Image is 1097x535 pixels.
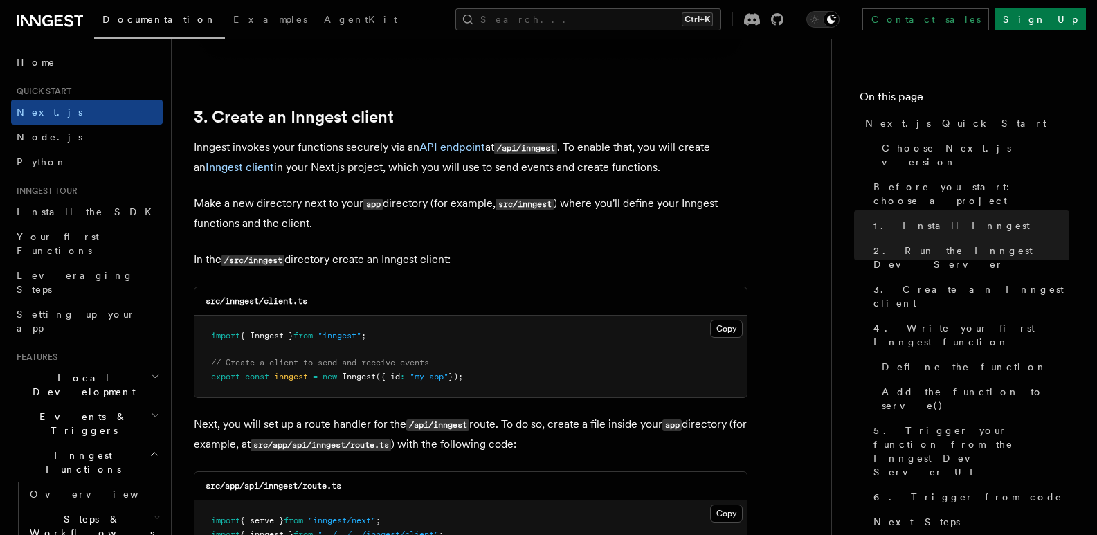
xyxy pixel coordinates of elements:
[868,174,1069,213] a: Before you start: choose a project
[342,372,376,381] span: Inngest
[284,516,303,525] span: from
[211,358,429,368] span: // Create a client to send and receive events
[194,194,747,233] p: Make a new directory next to your directory (for example, ) where you'll define your Inngest func...
[323,372,337,381] span: new
[860,111,1069,136] a: Next.js Quick Start
[11,185,78,197] span: Inngest tour
[868,484,1069,509] a: 6. Trigger from code
[873,490,1062,504] span: 6. Trigger from code
[11,149,163,174] a: Python
[17,309,136,334] span: Setting up your app
[17,156,67,167] span: Python
[410,372,448,381] span: "my-app"
[245,372,269,381] span: const
[11,100,163,125] a: Next.js
[873,282,1069,310] span: 3. Create an Inngest client
[102,14,217,25] span: Documentation
[293,331,313,341] span: from
[211,516,240,525] span: import
[876,379,1069,418] a: Add the function to serve()
[316,4,406,37] a: AgentKit
[710,505,743,523] button: Copy
[11,86,71,97] span: Quick start
[11,125,163,149] a: Node.js
[17,55,55,69] span: Home
[882,360,1047,374] span: Define the function
[11,302,163,341] a: Setting up your app
[206,481,341,491] code: src/app/api/inngest/route.ts
[806,11,840,28] button: Toggle dark mode
[225,4,316,37] a: Examples
[11,224,163,263] a: Your first Functions
[30,489,172,500] span: Overview
[448,372,463,381] span: });
[251,439,391,451] code: src/app/api/inngest/route.ts
[11,50,163,75] a: Home
[211,372,240,381] span: export
[11,352,57,363] span: Features
[868,213,1069,238] a: 1. Install Inngest
[882,385,1069,412] span: Add the function to serve()
[11,371,151,399] span: Local Development
[233,14,307,25] span: Examples
[876,136,1069,174] a: Choose Next.js version
[710,320,743,338] button: Copy
[419,140,485,154] a: API endpoint
[873,321,1069,349] span: 4. Write your first Inngest function
[17,107,82,118] span: Next.js
[206,161,274,174] a: Inngest client
[194,250,747,270] p: In the directory create an Inngest client:
[274,372,308,381] span: inngest
[211,331,240,341] span: import
[876,354,1069,379] a: Define the function
[24,482,163,507] a: Overview
[221,255,284,266] code: /src/inngest
[868,277,1069,316] a: 3. Create an Inngest client
[873,515,960,529] span: Next Steps
[11,410,151,437] span: Events & Triggers
[455,8,721,30] button: Search...Ctrl+K
[11,443,163,482] button: Inngest Functions
[11,448,149,476] span: Inngest Functions
[873,244,1069,271] span: 2. Run the Inngest Dev Server
[862,8,989,30] a: Contact sales
[873,219,1030,233] span: 1. Install Inngest
[363,199,383,210] code: app
[662,419,682,431] code: app
[995,8,1086,30] a: Sign Up
[868,509,1069,534] a: Next Steps
[682,12,713,26] kbd: Ctrl+K
[17,206,160,217] span: Install the SDK
[240,331,293,341] span: { Inngest }
[318,331,361,341] span: "inngest"
[496,199,554,210] code: src/inngest
[868,238,1069,277] a: 2. Run the Inngest Dev Server
[868,418,1069,484] a: 5. Trigger your function from the Inngest Dev Server UI
[11,199,163,224] a: Install the SDK
[873,424,1069,479] span: 5. Trigger your function from the Inngest Dev Server UI
[194,415,747,455] p: Next, you will set up a route handler for the route. To do so, create a file inside your director...
[11,263,163,302] a: Leveraging Steps
[400,372,405,381] span: :
[240,516,284,525] span: { serve }
[194,107,394,127] a: 3. Create an Inngest client
[494,143,557,154] code: /api/inngest
[868,316,1069,354] a: 4. Write your first Inngest function
[206,296,307,306] code: src/inngest/client.ts
[313,372,318,381] span: =
[17,132,82,143] span: Node.js
[376,516,381,525] span: ;
[361,331,366,341] span: ;
[11,404,163,443] button: Events & Triggers
[17,270,134,295] span: Leveraging Steps
[882,141,1069,169] span: Choose Next.js version
[860,89,1069,111] h4: On this page
[194,138,747,177] p: Inngest invokes your functions securely via an at . To enable that, you will create an in your Ne...
[94,4,225,39] a: Documentation
[324,14,397,25] span: AgentKit
[406,419,469,431] code: /api/inngest
[873,180,1069,208] span: Before you start: choose a project
[376,372,400,381] span: ({ id
[865,116,1046,130] span: Next.js Quick Start
[308,516,376,525] span: "inngest/next"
